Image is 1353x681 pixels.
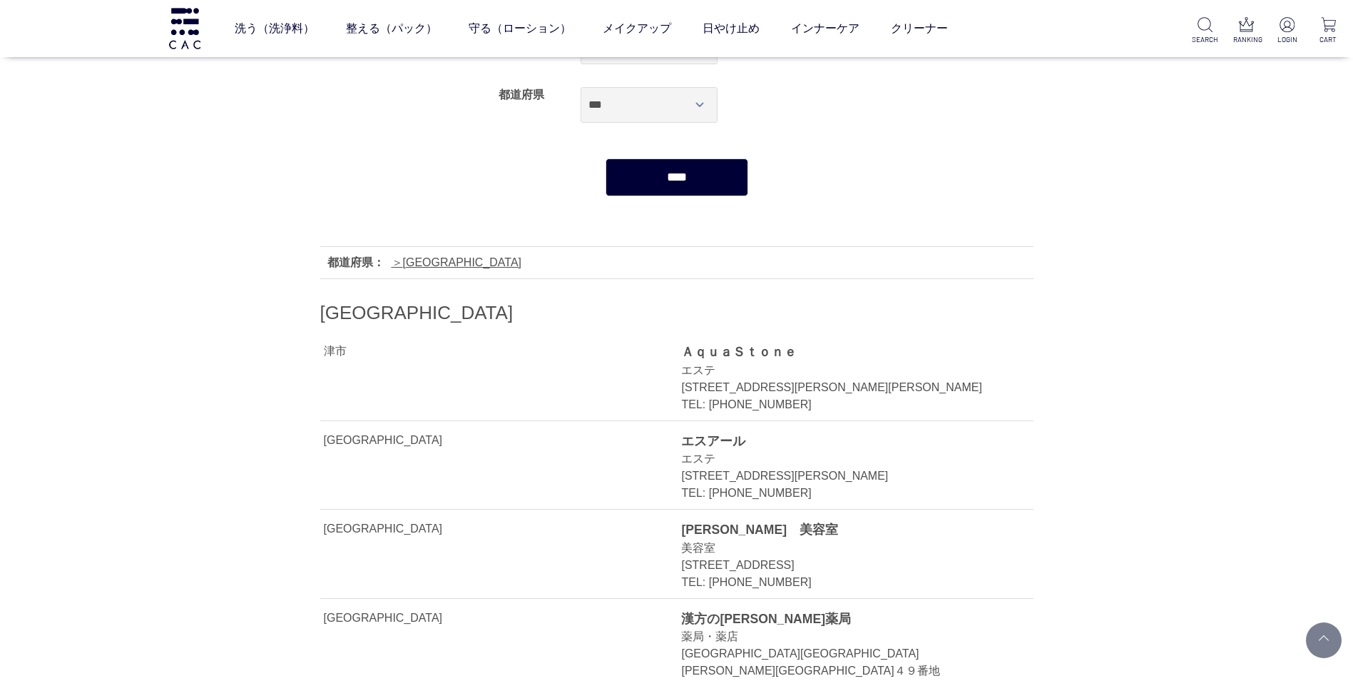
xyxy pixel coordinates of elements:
[1315,17,1342,45] a: CART
[1274,34,1300,45] p: LOGIN
[392,256,522,268] a: [GEOGRAPHIC_DATA]
[1233,17,1260,45] a: RANKING
[1192,17,1218,45] a: SEARCH
[324,610,501,627] div: [GEOGRAPHIC_DATA]
[681,468,1001,485] div: [STREET_ADDRESS][PERSON_NAME]
[346,9,437,49] a: 整える（パック）
[681,557,1001,574] div: [STREET_ADDRESS]
[327,254,384,271] div: 都道府県：
[1192,34,1218,45] p: SEARCH
[469,9,571,49] a: 守る（ローション）
[681,520,1001,539] div: [PERSON_NAME] 美容室
[320,301,1033,326] h2: [GEOGRAPHIC_DATA]
[603,9,671,49] a: メイクアップ
[681,450,1001,468] div: エステ
[681,645,1001,680] div: [GEOGRAPHIC_DATA][GEOGRAPHIC_DATA][PERSON_NAME][GEOGRAPHIC_DATA]４９番地
[235,9,315,49] a: 洗う（洗浄料）
[1274,17,1300,45] a: LOGIN
[324,520,501,538] div: [GEOGRAPHIC_DATA]
[681,610,1001,628] div: 漢方の[PERSON_NAME]薬局
[703,9,760,49] a: 日やけ止め
[681,343,1001,361] div: ＡｑｕａＳｔｏｎｅ
[324,343,501,360] div: 津市
[1315,34,1342,45] p: CART
[681,574,1001,591] div: TEL: [PHONE_NUMBER]
[167,8,203,49] img: logo
[891,9,948,49] a: クリーナー
[681,432,1001,450] div: エスアール
[791,9,859,49] a: インナーケア
[681,628,1001,645] div: 薬局・薬店
[681,540,1001,557] div: 美容室
[681,396,1001,413] div: TEL: [PHONE_NUMBER]
[681,379,1001,396] div: [STREET_ADDRESS][PERSON_NAME][PERSON_NAME]
[499,89,544,101] label: 都道府県
[681,362,1001,379] div: エステ
[324,432,501,449] div: [GEOGRAPHIC_DATA]
[1233,34,1260,45] p: RANKING
[681,485,1001,502] div: TEL: [PHONE_NUMBER]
